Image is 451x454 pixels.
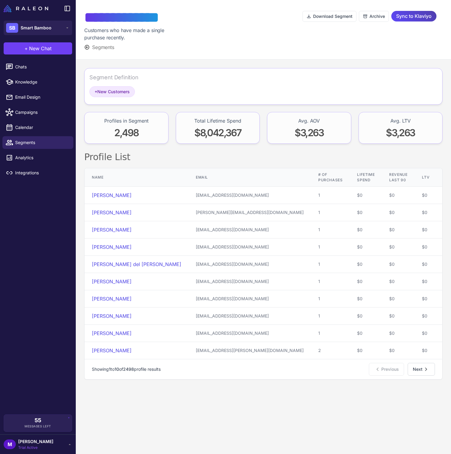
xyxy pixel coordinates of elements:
[2,121,73,134] a: Calendar
[15,94,68,100] span: Email Design
[4,5,51,12] a: Raleon Logo
[92,261,181,267] a: [PERSON_NAME] del [PERSON_NAME]
[189,273,311,290] td: [EMAIL_ADDRESS][DOMAIN_NAME]
[350,256,382,273] td: $0
[415,221,437,239] td: $0
[311,187,350,204] td: 1
[92,330,132,336] a: [PERSON_NAME]
[382,273,415,290] td: $0
[194,127,241,139] span: $8,042,367
[104,117,149,124] div: Profiles in Segment
[311,290,350,308] td: 1
[4,21,72,35] button: SBSmart Bamboo
[189,325,311,342] td: [EMAIL_ADDRESS][DOMAIN_NAME]
[25,424,51,429] span: Messages Left
[390,117,411,124] div: Avg. LTV
[311,239,350,256] td: 1
[123,367,134,372] span: 2498
[359,11,389,22] button: Archive
[92,192,132,198] a: [PERSON_NAME]
[415,342,437,359] td: $0
[350,168,382,187] th: Lifetime Spend
[415,239,437,256] td: $0
[84,27,182,41] div: Customers who have made a single purchase recently.
[350,325,382,342] td: $0
[92,278,132,285] a: [PERSON_NAME]
[415,256,437,273] td: $0
[15,79,68,85] span: Knowledge
[350,342,382,359] td: $0
[92,44,114,51] span: Segments
[21,25,52,31] span: Smart Bamboo
[311,342,350,359] td: 2
[302,11,356,22] button: Download Segment
[386,127,415,139] span: $3,263
[311,325,350,342] td: 1
[350,290,382,308] td: $0
[189,168,311,187] th: Email
[6,23,18,33] div: SB
[382,290,415,308] td: $0
[350,273,382,290] td: $0
[382,256,415,273] td: $0
[189,290,311,308] td: [EMAIL_ADDRESS][DOMAIN_NAME]
[2,136,73,149] a: Segments
[382,204,415,221] td: $0
[415,308,437,325] td: $0
[2,91,73,104] a: Email Design
[85,168,189,187] th: Name
[382,342,415,359] td: $0
[415,273,437,290] td: $0
[29,45,52,52] span: New Chat
[92,366,161,373] p: Showing to of profile results
[311,221,350,239] td: 1
[189,239,311,256] td: [EMAIL_ADDRESS][DOMAIN_NAME]
[95,88,130,95] span: New Customers
[382,239,415,256] td: $0
[189,221,311,239] td: [EMAIL_ADDRESS][DOMAIN_NAME]
[85,359,442,379] nav: Pagination
[350,221,382,239] td: $0
[18,438,53,445] span: [PERSON_NAME]
[2,61,73,73] a: Chats
[15,139,68,146] span: Segments
[2,151,73,164] a: Analytics
[189,342,311,359] td: [EMAIL_ADDRESS][PERSON_NAME][DOMAIN_NAME]
[415,290,437,308] td: $0
[382,325,415,342] td: $0
[295,127,324,139] span: $3,263
[2,76,73,88] a: Knowledge
[35,418,41,423] span: 55
[95,89,97,94] span: +
[2,166,73,179] a: Integrations
[15,154,68,161] span: Analytics
[84,151,443,163] h2: Profile List
[382,168,415,187] th: Revenue Last 90
[92,244,132,250] a: [PERSON_NAME]
[15,109,68,116] span: Campaigns
[189,308,311,325] td: [EMAIL_ADDRESS][DOMAIN_NAME]
[15,64,68,70] span: Chats
[415,204,437,221] td: $0
[369,363,404,376] button: Previous
[92,209,132,215] a: [PERSON_NAME]
[415,325,437,342] td: $0
[311,168,350,187] th: # of Purchases
[2,106,73,119] a: Campaigns
[382,308,415,325] td: $0
[350,239,382,256] td: $0
[382,221,415,239] td: $0
[92,227,132,233] a: [PERSON_NAME]
[84,44,114,51] button: Segments
[115,367,119,372] span: 10
[189,256,311,273] td: [EMAIL_ADDRESS][DOMAIN_NAME]
[109,367,111,372] span: 1
[382,187,415,204] td: $0
[415,187,437,204] td: $0
[189,187,311,204] td: [EMAIL_ADDRESS][DOMAIN_NAME]
[92,313,132,319] a: [PERSON_NAME]
[396,11,432,21] span: Sync to Klaviyo
[311,273,350,290] td: 1
[92,296,132,302] a: [PERSON_NAME]
[4,439,16,449] div: M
